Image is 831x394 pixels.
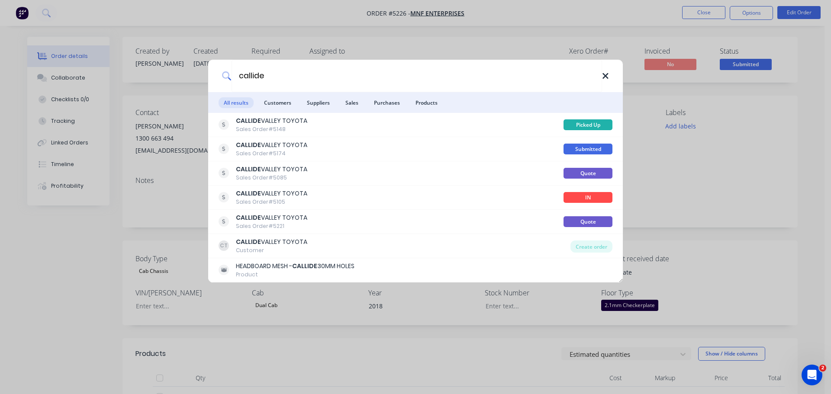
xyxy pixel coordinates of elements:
[236,116,307,125] div: VALLEY TOYOTA
[236,271,354,279] div: Product
[236,262,354,271] div: HEADBOARD MESH - 30MM HOLES
[236,165,307,174] div: VALLEY TOYOTA
[564,119,612,130] div: Picked Up
[564,192,612,203] div: IN PRODUCTION
[802,365,822,385] iframe: Intercom live chat
[236,165,261,173] b: CALLIDE
[292,262,317,270] b: CALLIDE
[369,97,405,108] span: Purchases
[564,168,612,179] div: Quote
[236,150,307,157] div: Sales Order #5174
[236,141,261,149] b: CALLIDE
[236,189,261,198] b: CALLIDE
[219,97,254,108] span: All results
[236,222,307,230] div: Sales Order #5221
[236,189,307,198] div: VALLEY TOYOTA
[564,216,612,227] div: Quote
[236,247,307,254] div: Customer
[219,240,229,251] div: CT
[236,213,261,222] b: CALLIDE
[819,365,826,372] span: 2
[232,60,602,92] input: Start typing a customer or supplier name to create a new order...
[570,240,612,253] div: Create order
[236,237,307,247] div: VALLEY TOYOTA
[236,213,307,222] div: VALLEY TOYOTA
[236,237,261,246] b: CALLIDE
[340,97,364,108] span: Sales
[236,125,307,133] div: Sales Order #5148
[302,97,335,108] span: Suppliers
[236,174,307,182] div: Sales Order #5085
[236,141,307,150] div: VALLEY TOYOTA
[236,198,307,206] div: Sales Order #5105
[564,144,612,154] div: Submitted
[259,97,296,108] span: Customers
[410,97,443,108] span: Products
[236,116,261,125] b: CALLIDE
